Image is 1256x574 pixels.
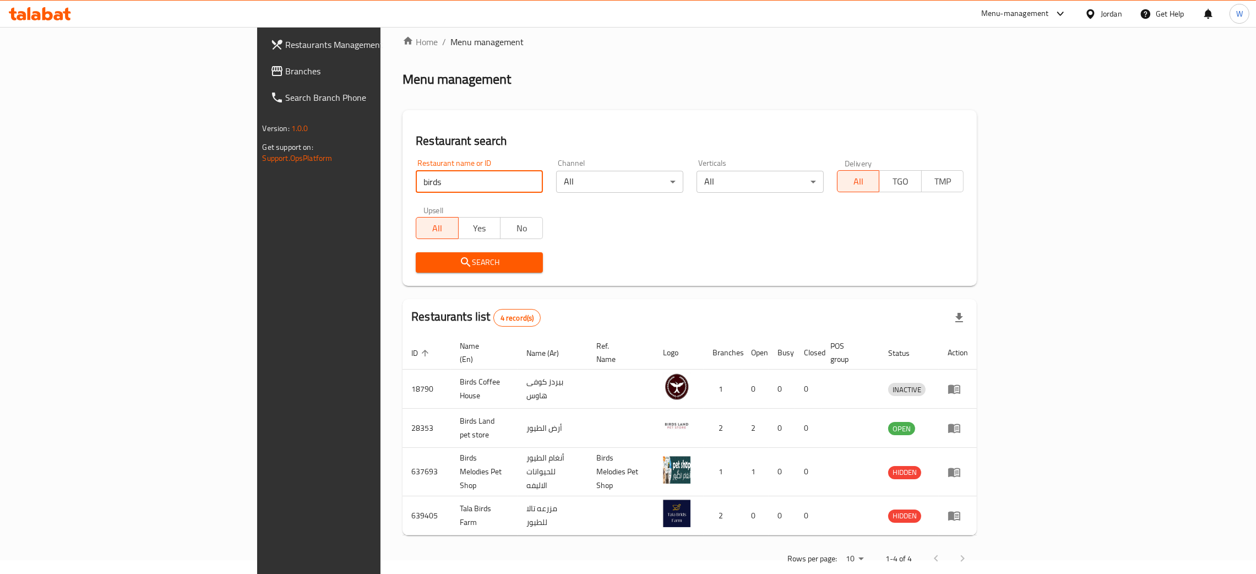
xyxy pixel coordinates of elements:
input: Search for restaurant name or ID.. [416,171,543,193]
a: Branches [262,58,467,84]
th: Branches [704,336,742,370]
button: All [837,170,880,192]
span: TGO [884,174,917,189]
td: 0 [769,409,795,448]
span: Ref. Name [596,339,641,366]
td: 2 [704,496,742,535]
td: 0 [795,448,822,496]
td: 1 [742,448,769,496]
th: Open [742,336,769,370]
div: Rows per page: [841,551,868,567]
a: Restaurants Management [262,31,467,58]
div: Total records count [493,309,541,327]
span: TMP [926,174,960,189]
span: 1.0.0 [291,121,308,136]
div: Menu-management [981,7,1049,20]
span: ID [411,346,432,360]
td: Birds Coffee House [451,370,518,409]
td: Birds Land pet store [451,409,518,448]
td: Birds Melodies Pet Shop [451,448,518,496]
span: Get support on: [263,140,313,154]
div: Export file [946,305,972,331]
span: HIDDEN [888,466,921,479]
button: Yes [458,217,501,239]
span: W [1236,8,1243,20]
p: 1-4 of 4 [885,552,912,566]
a: Support.OpsPlatform [263,151,333,165]
div: Menu [948,509,968,522]
label: Upsell [423,206,444,214]
button: All [416,217,459,239]
td: مزرعه تالا للطيور [518,496,588,535]
span: Branches [286,64,458,78]
span: All [842,174,876,189]
td: 1 [704,370,742,409]
h2: Restaurant search [416,133,964,149]
span: Search [425,256,534,269]
span: All [421,220,454,236]
td: 0 [769,370,795,409]
th: Closed [795,336,822,370]
span: HIDDEN [888,510,921,522]
td: 0 [742,496,769,535]
span: Restaurants Management [286,38,458,51]
span: Yes [463,220,497,236]
td: 0 [769,448,795,496]
div: All [556,171,683,193]
div: HIDDEN [888,510,921,523]
button: TGO [879,170,922,192]
span: 4 record(s) [494,313,541,323]
td: 2 [704,409,742,448]
td: 2 [742,409,769,448]
span: Menu management [450,35,524,48]
a: Search Branch Phone [262,84,467,111]
th: Logo [654,336,704,370]
td: Tala Birds Farm [451,496,518,535]
td: 0 [795,370,822,409]
h2: Restaurants list [411,308,541,327]
td: 0 [769,496,795,535]
img: Birds Land pet store [663,412,690,440]
span: OPEN [888,423,915,435]
td: بيردز كوفى هاوس [518,370,588,409]
div: Menu [948,421,968,435]
span: Version: [263,121,290,136]
button: No [500,217,543,239]
td: أرض الطيور [518,409,588,448]
span: Name (Ar) [526,346,573,360]
span: POS group [830,339,867,366]
img: Birds Melodies Pet Shop [663,456,690,484]
nav: breadcrumb [403,35,977,48]
td: 0 [742,370,769,409]
span: INACTIVE [888,383,926,396]
span: Name (En) [460,339,504,366]
button: TMP [921,170,964,192]
img: Tala Birds Farm [663,500,690,527]
div: Jordan [1101,8,1122,20]
table: enhanced table [403,336,977,535]
th: Action [939,336,977,370]
div: Menu [948,382,968,396]
td: 1 [704,448,742,496]
td: 0 [795,496,822,535]
img: Birds Coffee House [663,373,690,400]
td: 0 [795,409,822,448]
div: All [697,171,824,193]
div: Menu [948,465,968,479]
span: Search Branch Phone [286,91,458,104]
p: Rows per page: [787,552,837,566]
th: Busy [769,336,795,370]
td: أنغام الطيور للحيوانات الاليفه [518,448,588,496]
span: No [505,220,539,236]
td: Birds Melodies Pet Shop [588,448,654,496]
label: Delivery [845,159,872,167]
button: Search [416,252,543,273]
span: Status [888,346,924,360]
